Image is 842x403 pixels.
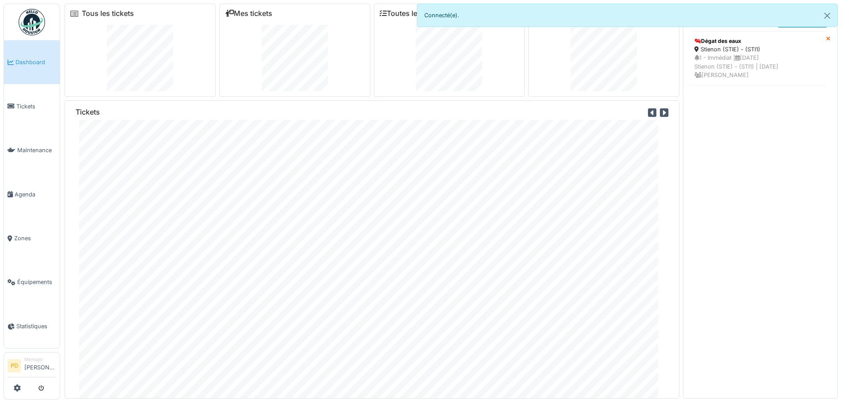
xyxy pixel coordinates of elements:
[24,356,56,363] div: Manager
[380,9,446,18] a: Toutes les tâches
[8,359,21,372] li: PD
[4,260,60,304] a: Équipements
[24,356,56,375] li: [PERSON_NAME]
[4,128,60,172] a: Maintenance
[19,9,45,35] img: Badge_color-CXgf-gQk.svg
[4,172,60,216] a: Agenda
[14,234,56,242] span: Zones
[17,146,56,154] span: Maintenance
[4,84,60,128] a: Tickets
[4,304,60,348] a: Statistiques
[4,40,60,84] a: Dashboard
[817,4,837,27] button: Close
[15,190,56,199] span: Agenda
[694,37,820,45] div: Dégat des eaux
[694,54,820,79] div: 1 - Immédiat | [DATE] Stienon (STIE) - (STI1) | [DATE] [PERSON_NAME]
[4,216,60,260] a: Zones
[16,322,56,330] span: Statistiques
[17,278,56,286] span: Équipements
[16,102,56,111] span: Tickets
[417,4,838,27] div: Connecté(e).
[8,356,56,377] a: PD Manager[PERSON_NAME]
[15,58,56,66] span: Dashboard
[82,9,134,18] a: Tous les tickets
[694,45,820,54] div: Stienon (STIE) - (STI1)
[689,31,826,85] a: Dégat des eaux Stienon (STIE) - (STI1) 1 - Immédiat |[DATE]Stienon (STIE) - (STI1) | [DATE] [PERS...
[76,108,100,116] h6: Tickets
[225,9,272,18] a: Mes tickets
